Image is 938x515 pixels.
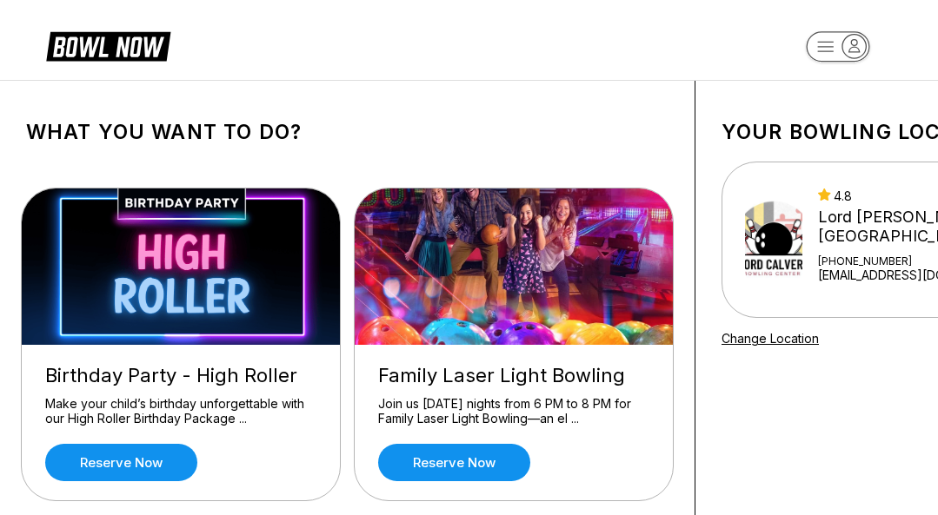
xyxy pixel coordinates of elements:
[45,396,316,426] div: Make your child’s birthday unforgettable with our High Roller Birthday Package ...
[45,444,197,481] a: Reserve now
[22,188,342,345] img: Birthday Party - High Roller
[378,396,649,426] div: Join us [DATE] nights from 6 PM to 8 PM for Family Laser Light Bowling—an el ...
[378,444,530,481] a: Reserve now
[26,120,669,144] h1: What you want to do?
[745,192,802,287] img: Lord Calvert Bowling Center
[378,364,649,387] div: Family Laser Light Bowling
[722,331,819,346] a: Change Location
[355,188,675,345] img: Family Laser Light Bowling
[45,364,316,387] div: Birthday Party - High Roller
